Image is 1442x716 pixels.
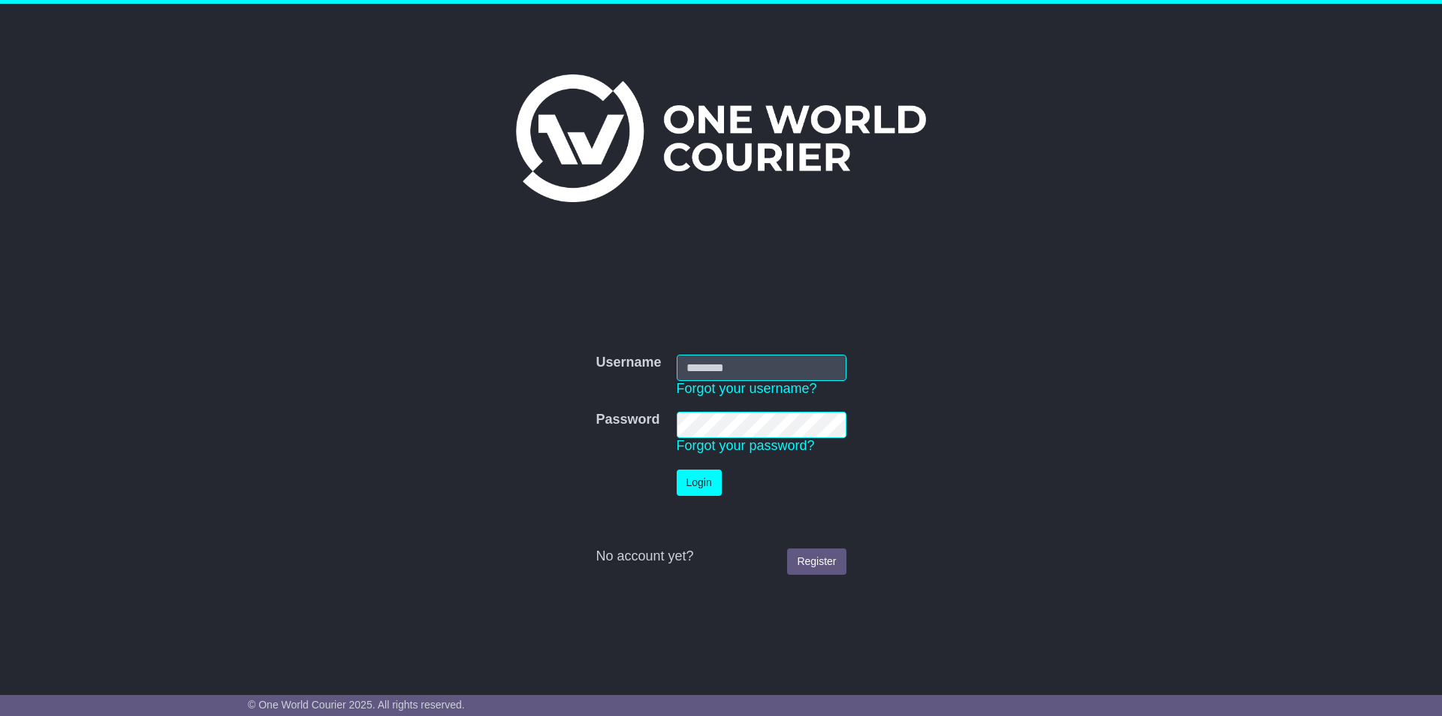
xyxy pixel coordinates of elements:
label: Password [596,412,659,428]
div: No account yet? [596,548,846,565]
a: Forgot your username? [677,381,817,396]
button: Login [677,470,722,496]
label: Username [596,355,661,371]
a: Forgot your password? [677,438,815,453]
span: © One World Courier 2025. All rights reserved. [248,699,465,711]
img: One World [516,74,926,202]
a: Register [787,548,846,575]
